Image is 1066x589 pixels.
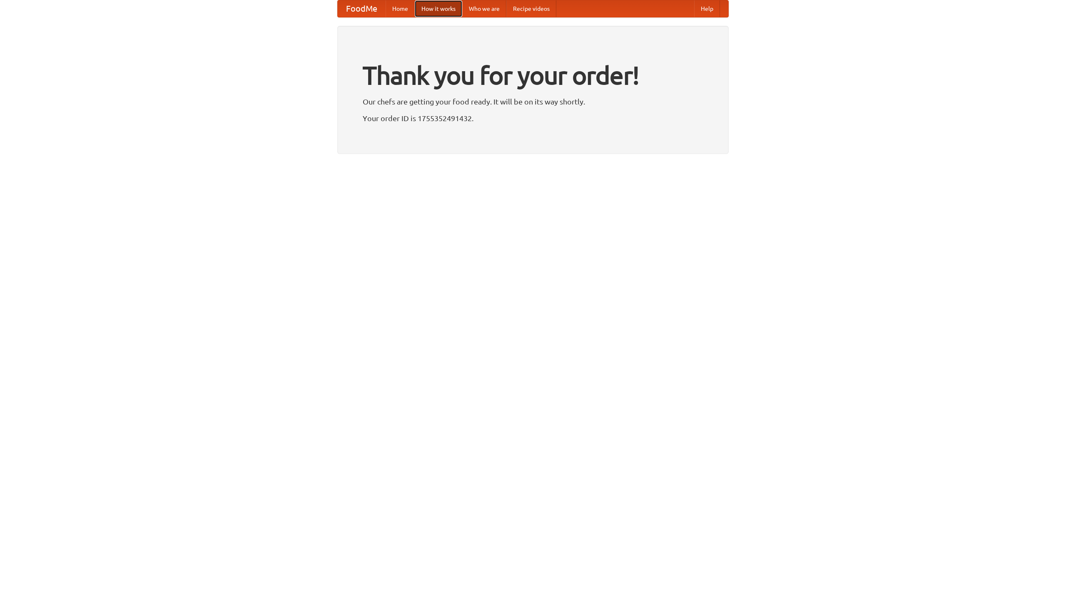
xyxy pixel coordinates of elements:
[506,0,556,17] a: Recipe videos
[386,0,415,17] a: Home
[363,95,703,108] p: Our chefs are getting your food ready. It will be on its way shortly.
[415,0,462,17] a: How it works
[363,112,703,124] p: Your order ID is 1755352491432.
[338,0,386,17] a: FoodMe
[694,0,720,17] a: Help
[363,55,703,95] h1: Thank you for your order!
[462,0,506,17] a: Who we are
